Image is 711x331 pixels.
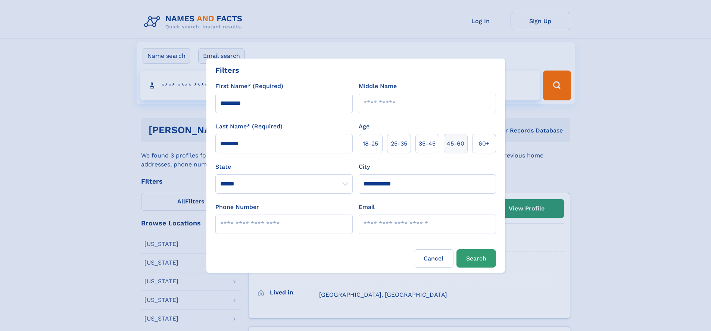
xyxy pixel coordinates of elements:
[456,249,496,268] button: Search
[215,122,283,131] label: Last Name* (Required)
[478,139,490,148] span: 60+
[414,249,453,268] label: Cancel
[215,65,239,76] div: Filters
[359,122,369,131] label: Age
[359,203,375,212] label: Email
[215,203,259,212] label: Phone Number
[215,162,353,171] label: State
[359,162,370,171] label: City
[359,82,397,91] label: Middle Name
[215,82,283,91] label: First Name* (Required)
[391,139,407,148] span: 25‑35
[419,139,436,148] span: 35‑45
[363,139,378,148] span: 18‑25
[447,139,464,148] span: 45‑60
